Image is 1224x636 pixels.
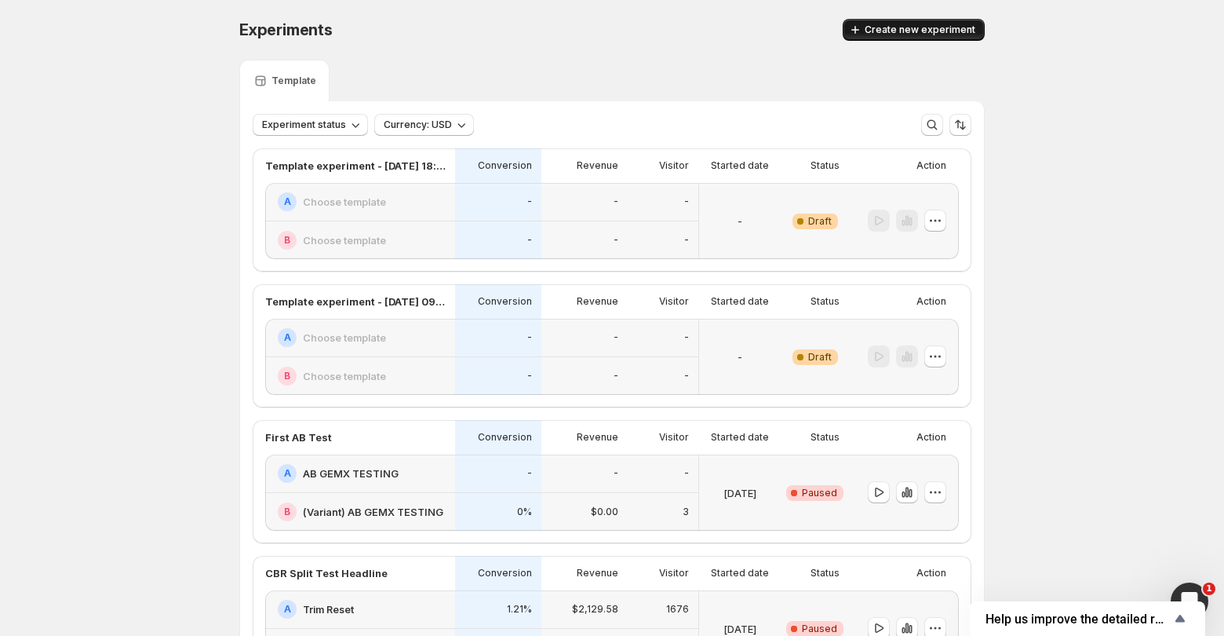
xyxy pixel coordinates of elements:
[265,294,446,309] p: Template experiment - [DATE] 09:11:11
[802,487,837,499] span: Paused
[527,234,532,247] p: -
[303,232,386,248] h2: Choose template
[303,601,354,617] h2: Trim Reset
[284,603,291,616] h2: A
[374,114,474,136] button: Currency: USD
[614,467,618,480] p: -
[985,612,1171,627] span: Help us improve the detailed report for A/B campaigns
[666,603,689,616] p: 1676
[684,370,689,382] p: -
[738,214,742,229] p: -
[711,159,769,172] p: Started date
[284,331,291,344] h2: A
[802,623,837,635] span: Paused
[614,370,618,382] p: -
[916,431,946,444] p: Action
[284,467,291,480] h2: A
[577,567,618,579] p: Revenue
[591,506,618,518] p: $0.00
[1203,583,1215,595] span: 1
[527,331,532,344] p: -
[303,368,386,384] h2: Choose template
[865,24,975,36] span: Create new experiment
[808,351,832,364] span: Draft
[614,331,618,344] p: -
[738,349,742,365] p: -
[303,504,443,520] h2: (Variant) AB GEMX TESTING
[253,114,368,136] button: Experiment status
[303,194,386,210] h2: Choose template
[284,196,291,208] h2: A
[478,159,532,172] p: Conversion
[614,234,618,247] p: -
[683,506,689,518] p: 3
[711,431,769,444] p: Started date
[527,467,532,480] p: -
[811,567,840,579] p: Status
[659,431,689,444] p: Visitor
[916,295,946,308] p: Action
[577,159,618,172] p: Revenue
[478,295,532,308] p: Conversion
[239,20,333,39] span: Experiments
[478,567,532,579] p: Conversion
[711,567,769,579] p: Started date
[684,467,689,480] p: -
[723,485,756,501] p: [DATE]
[659,159,689,172] p: Visitor
[684,196,689,208] p: -
[303,466,399,481] h2: AB GEMX TESTING
[527,196,532,208] p: -
[284,506,290,518] h2: B
[811,159,840,172] p: Status
[659,567,689,579] p: Visitor
[843,19,985,41] button: Create new experiment
[271,75,316,87] p: Template
[916,159,946,172] p: Action
[808,215,832,228] span: Draft
[262,119,346,131] span: Experiment status
[916,567,946,579] p: Action
[507,603,532,616] p: 1.21%
[811,295,840,308] p: Status
[577,431,618,444] p: Revenue
[949,114,971,136] button: Sort the results
[684,234,689,247] p: -
[517,506,532,518] p: 0%
[614,196,618,208] p: -
[284,370,290,382] h2: B
[1171,583,1208,620] iframe: Intercom live chat
[684,331,689,344] p: -
[527,370,532,382] p: -
[265,565,388,581] p: CBR Split Test Headline
[284,234,290,247] h2: B
[265,429,332,445] p: First AB Test
[811,431,840,444] p: Status
[265,158,446,174] p: Template experiment - [DATE] 18:06:27
[985,609,1189,628] button: Show survey - Help us improve the detailed report for A/B campaigns
[384,119,452,131] span: Currency: USD
[577,295,618,308] p: Revenue
[711,295,769,308] p: Started date
[659,295,689,308] p: Visitor
[572,603,618,616] p: $2,129.58
[478,431,532,444] p: Conversion
[303,330,386,345] h2: Choose template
